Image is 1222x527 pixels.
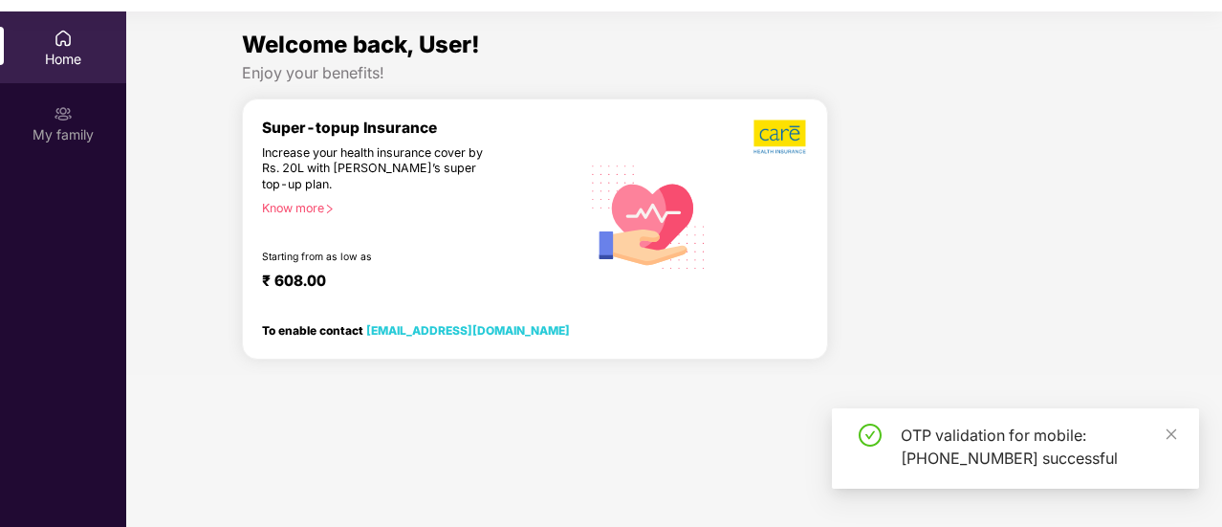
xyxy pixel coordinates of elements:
img: svg+xml;base64,PHN2ZyBpZD0iSG9tZSIgeG1sbnM9Imh0dHA6Ly93d3cudzMub3JnLzIwMDAvc3ZnIiB3aWR0aD0iMjAiIG... [54,29,73,48]
div: Know more [262,201,569,214]
div: Increase your health insurance cover by Rs. 20L with [PERSON_NAME]’s super top-up plan. [262,145,498,193]
div: ₹ 608.00 [262,272,561,295]
div: Super-topup Insurance [262,119,580,137]
span: right [324,204,335,214]
span: check-circle [859,424,882,447]
img: b5dec4f62d2307b9de63beb79f102df3.png [753,119,808,155]
img: svg+xml;base64,PHN2ZyB4bWxucz0iaHR0cDovL3d3dy53My5vcmcvMjAwMC9zdmciIHhtbG5zOnhsaW5rPSJodHRwOi8vd3... [580,146,717,285]
img: svg+xml;base64,PHN2ZyB3aWR0aD0iMjAiIGhlaWdodD0iMjAiIHZpZXdCb3g9IjAgMCAyMCAyMCIgZmlsbD0ibm9uZSIgeG... [54,104,73,123]
div: To enable contact [262,323,570,337]
span: close [1165,428,1178,441]
div: Enjoy your benefits! [242,63,1106,83]
div: OTP validation for mobile: [PHONE_NUMBER] successful [901,424,1176,470]
div: Starting from as low as [262,251,499,264]
span: Welcome back, User! [242,31,480,58]
a: [EMAIL_ADDRESS][DOMAIN_NAME] [366,323,570,338]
